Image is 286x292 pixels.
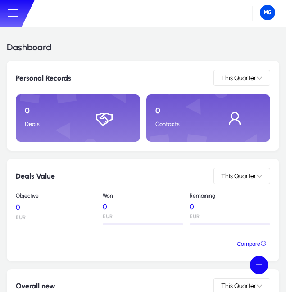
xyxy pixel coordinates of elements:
p: EUR [103,213,183,220]
p: 0 [25,106,78,116]
button: Compare [233,236,270,252]
button: This Quarter [213,168,270,184]
p: Objective [16,193,96,199]
button: This Quarter [213,70,270,86]
p: 0 [103,202,183,211]
span: This Quarter [221,172,256,180]
p: Won [103,193,183,199]
span: Compare [237,237,267,251]
span: This Quarter [221,74,256,82]
img: 237.png [260,5,275,20]
span: This Quarter [221,282,256,290]
p: Contacts [155,121,209,128]
p: Remaining [190,193,270,199]
h6: Overall new [16,282,55,290]
p: 0 [190,202,270,211]
p: EUR [16,214,96,221]
p: 0 [16,203,96,212]
h6: Deals Value [16,172,55,180]
p: Deals [25,121,78,128]
p: EUR [190,213,270,220]
p: 0 [155,106,209,116]
h6: Personal Records [16,74,71,82]
h3: Dashboard [7,42,51,53]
